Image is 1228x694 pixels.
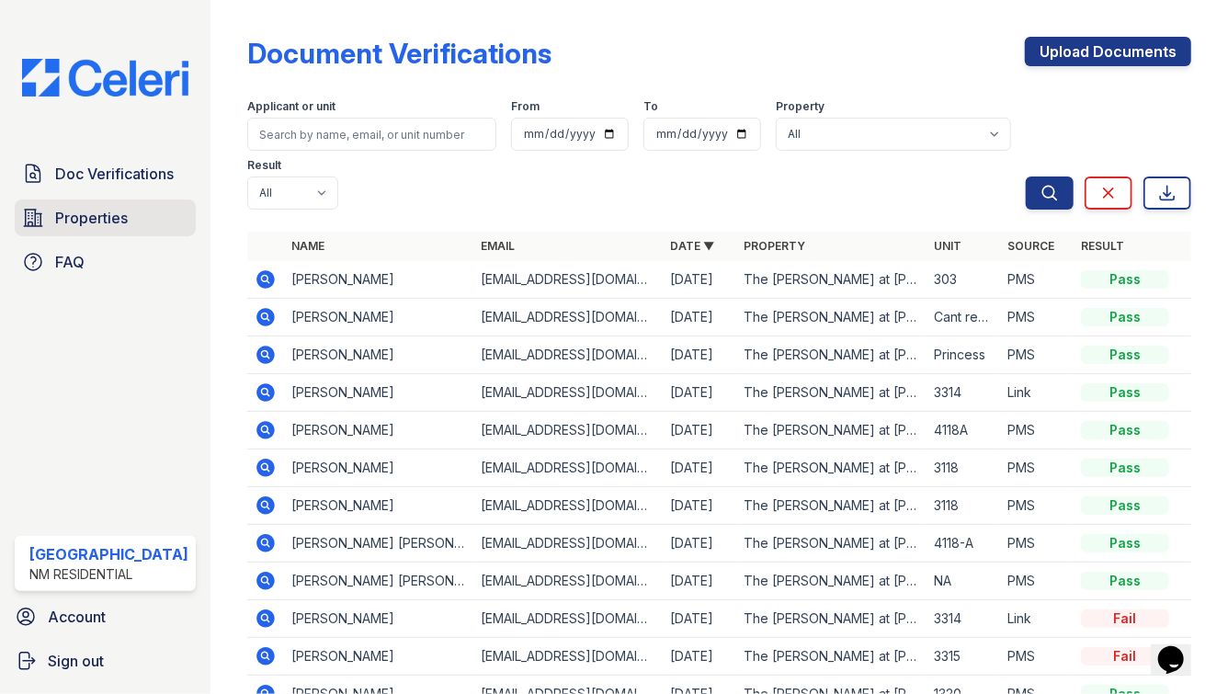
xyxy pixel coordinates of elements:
[1081,308,1169,326] div: Pass
[15,199,196,236] a: Properties
[1000,525,1074,563] td: PMS
[664,525,737,563] td: [DATE]
[284,563,473,600] td: [PERSON_NAME] [PERSON_NAME]
[927,261,1000,299] td: 303
[1081,459,1169,477] div: Pass
[473,638,663,676] td: [EMAIL_ADDRESS][DOMAIN_NAME]
[664,261,737,299] td: [DATE]
[473,487,663,525] td: [EMAIL_ADDRESS][DOMAIN_NAME]
[1000,449,1074,487] td: PMS
[1000,261,1074,299] td: PMS
[29,565,188,584] div: NM Residential
[247,99,335,114] label: Applicant or unit
[284,638,473,676] td: [PERSON_NAME]
[15,155,196,192] a: Doc Verifications
[664,299,737,336] td: [DATE]
[664,412,737,449] td: [DATE]
[511,99,540,114] label: From
[291,239,324,253] a: Name
[1081,572,1169,590] div: Pass
[1081,496,1169,515] div: Pass
[247,118,496,151] input: Search by name, email, or unit number
[1000,600,1074,638] td: Link
[284,299,473,336] td: [PERSON_NAME]
[7,643,203,679] a: Sign out
[473,412,663,449] td: [EMAIL_ADDRESS][DOMAIN_NAME]
[737,336,927,374] td: The [PERSON_NAME] at [PERSON_NAME][GEOGRAPHIC_DATA]
[1081,239,1124,253] a: Result
[927,374,1000,412] td: 3314
[664,600,737,638] td: [DATE]
[737,374,927,412] td: The [PERSON_NAME] at [PERSON_NAME][GEOGRAPHIC_DATA]
[927,525,1000,563] td: 4118-A
[927,412,1000,449] td: 4118A
[48,606,106,628] span: Account
[284,449,473,487] td: [PERSON_NAME]
[664,638,737,676] td: [DATE]
[927,487,1000,525] td: 3118
[247,37,551,70] div: Document Verifications
[473,449,663,487] td: [EMAIL_ADDRESS][DOMAIN_NAME]
[664,336,737,374] td: [DATE]
[55,207,128,229] span: Properties
[737,638,927,676] td: The [PERSON_NAME] at [PERSON_NAME][GEOGRAPHIC_DATA]
[1081,647,1169,666] div: Fail
[737,600,927,638] td: The [PERSON_NAME] at [PERSON_NAME][GEOGRAPHIC_DATA]
[48,650,104,672] span: Sign out
[1000,412,1074,449] td: PMS
[473,261,663,299] td: [EMAIL_ADDRESS][DOMAIN_NAME]
[737,563,927,600] td: The [PERSON_NAME] at [PERSON_NAME][GEOGRAPHIC_DATA]
[7,59,203,97] img: CE_Logo_Blue-a8612792a0a2168367f1c8372b55b34899dd931a85d93a1a3d3e32e68fde9ad4.png
[284,261,473,299] td: [PERSON_NAME]
[927,563,1000,600] td: NA
[737,525,927,563] td: The [PERSON_NAME] at [PERSON_NAME][GEOGRAPHIC_DATA]
[927,638,1000,676] td: 3315
[737,449,927,487] td: The [PERSON_NAME] at [PERSON_NAME][GEOGRAPHIC_DATA]
[671,239,715,253] a: Date ▼
[247,158,281,173] label: Result
[927,600,1000,638] td: 3314
[55,163,174,185] span: Doc Verifications
[473,299,663,336] td: [EMAIL_ADDRESS][DOMAIN_NAME]
[29,543,188,565] div: [GEOGRAPHIC_DATA]
[1007,239,1054,253] a: Source
[284,374,473,412] td: [PERSON_NAME]
[284,525,473,563] td: [PERSON_NAME] [PERSON_NAME]
[1081,383,1169,402] div: Pass
[1000,299,1074,336] td: PMS
[1081,421,1169,439] div: Pass
[1081,270,1169,289] div: Pass
[7,598,203,635] a: Account
[1081,609,1169,628] div: Fail
[664,449,737,487] td: [DATE]
[643,99,658,114] label: To
[737,412,927,449] td: The [PERSON_NAME] at [PERSON_NAME][GEOGRAPHIC_DATA]
[1000,563,1074,600] td: PMS
[284,487,473,525] td: [PERSON_NAME]
[55,251,85,273] span: FAQ
[737,487,927,525] td: The [PERSON_NAME] at [PERSON_NAME][GEOGRAPHIC_DATA]
[473,374,663,412] td: [EMAIL_ADDRESS][DOMAIN_NAME]
[664,563,737,600] td: [DATE]
[1000,336,1074,374] td: PMS
[473,600,663,638] td: [EMAIL_ADDRESS][DOMAIN_NAME]
[1151,620,1210,676] iframe: chat widget
[284,412,473,449] td: [PERSON_NAME]
[1025,37,1191,66] a: Upload Documents
[664,374,737,412] td: [DATE]
[927,299,1000,336] td: Cant remember
[745,239,806,253] a: Property
[927,336,1000,374] td: Princess
[473,563,663,600] td: [EMAIL_ADDRESS][DOMAIN_NAME]
[737,299,927,336] td: The [PERSON_NAME] at [PERSON_NAME][GEOGRAPHIC_DATA]
[284,600,473,638] td: [PERSON_NAME]
[1000,487,1074,525] td: PMS
[927,449,1000,487] td: 3118
[1000,374,1074,412] td: Link
[15,244,196,280] a: FAQ
[473,336,663,374] td: [EMAIL_ADDRESS][DOMAIN_NAME]
[1081,534,1169,552] div: Pass
[1000,638,1074,676] td: PMS
[934,239,961,253] a: Unit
